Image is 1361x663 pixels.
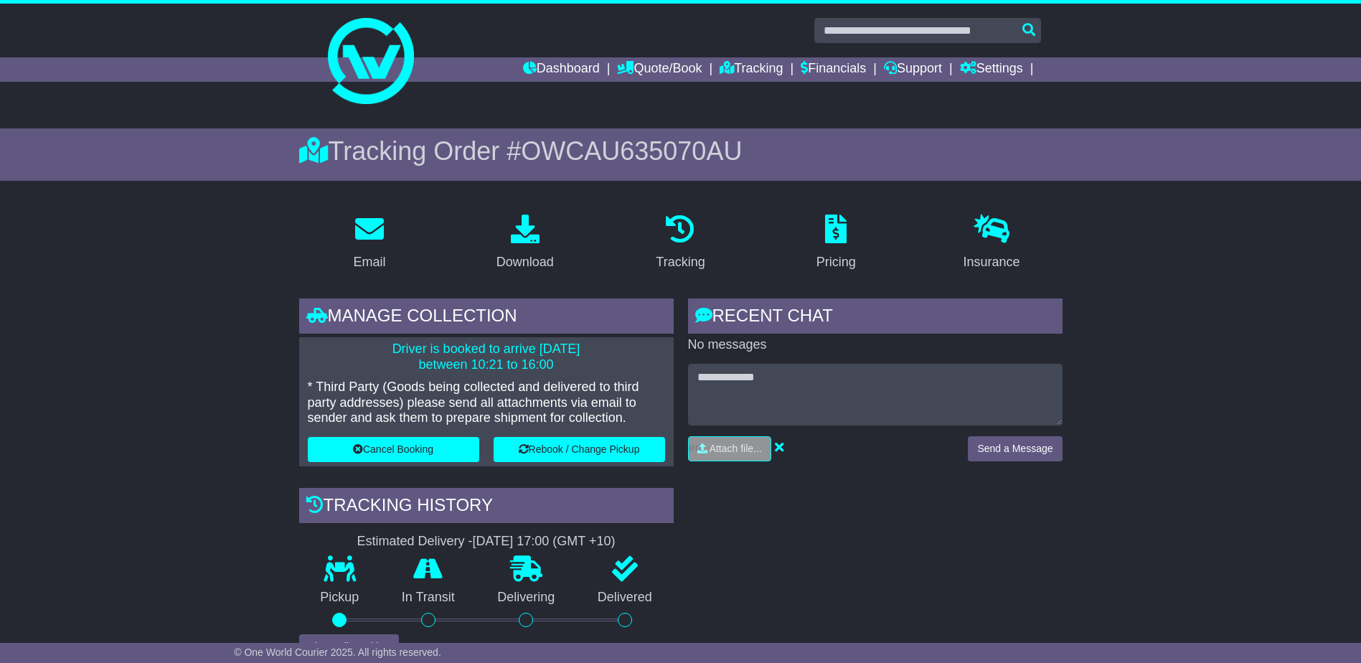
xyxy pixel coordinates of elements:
[344,210,395,277] a: Email
[720,57,783,82] a: Tracking
[656,253,705,272] div: Tracking
[299,590,381,606] p: Pickup
[299,298,674,337] div: Manage collection
[234,646,441,658] span: © One World Courier 2025. All rights reserved.
[954,210,1030,277] a: Insurance
[688,298,1063,337] div: RECENT CHAT
[523,57,600,82] a: Dashboard
[308,342,665,372] p: Driver is booked to arrive [DATE] between 10:21 to 16:00
[299,534,674,550] div: Estimated Delivery -
[688,337,1063,353] p: No messages
[617,57,702,82] a: Quote/Book
[308,380,665,426] p: * Third Party (Goods being collected and delivered to third party addresses) please send all atta...
[299,488,674,527] div: Tracking history
[964,253,1020,272] div: Insurance
[299,136,1063,166] div: Tracking Order #
[496,253,554,272] div: Download
[816,253,856,272] div: Pricing
[299,634,399,659] button: View Full Tracking
[807,210,865,277] a: Pricing
[353,253,385,272] div: Email
[576,590,674,606] p: Delivered
[801,57,866,82] a: Financials
[521,136,742,166] span: OWCAU635070AU
[380,590,476,606] p: In Transit
[968,436,1062,461] button: Send a Message
[473,534,616,550] div: [DATE] 17:00 (GMT +10)
[476,590,577,606] p: Delivering
[494,437,665,462] button: Rebook / Change Pickup
[646,210,714,277] a: Tracking
[308,437,479,462] button: Cancel Booking
[960,57,1023,82] a: Settings
[884,57,942,82] a: Support
[487,210,563,277] a: Download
